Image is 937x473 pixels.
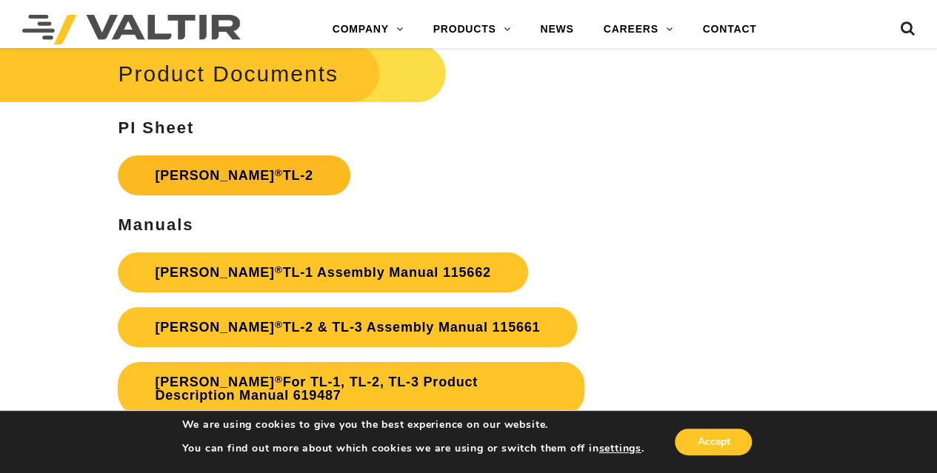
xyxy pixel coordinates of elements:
img: Valtir [22,15,241,44]
a: CAREERS [589,15,688,44]
a: COMPANY [318,15,419,44]
sup: ® [275,374,283,385]
p: We are using cookies to give you the best experience on our website. [182,418,644,432]
a: PRODUCTS [419,15,526,44]
a: [PERSON_NAME]®TL-2 [118,155,350,195]
a: NEWS [525,15,588,44]
a: [PERSON_NAME]®TL-2 & TL-3 Assembly Manual 115661 [118,307,577,347]
strong: PI Sheet [118,118,194,137]
a: CONTACT [687,15,771,44]
sup: ® [275,264,283,275]
strong: Manuals [118,215,193,234]
sup: ® [275,167,283,178]
a: [PERSON_NAME]®TL-1 Assembly Manual 115662 [118,252,527,292]
button: settings [598,442,641,455]
p: You can find out more about which cookies we are using or switch them off in . [182,442,644,455]
a: [PERSON_NAME]®For TL-1, TL-2, TL-3 Product Description Manual 619487 [118,362,584,415]
button: Accept [675,429,752,455]
sup: ® [275,319,283,330]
